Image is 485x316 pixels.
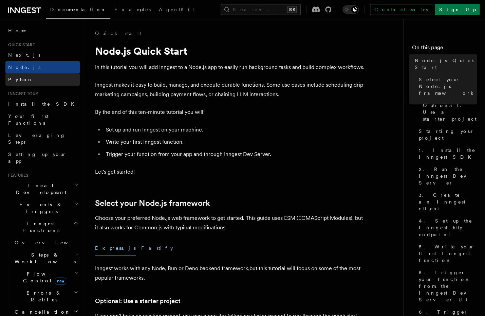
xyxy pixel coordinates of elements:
a: Optional: Use a starter project [95,296,181,306]
a: Documentation [46,2,110,19]
a: Python [5,73,80,86]
span: Optional: Use a starter project [423,102,477,122]
span: 2. Run the Inngest Dev Server [419,166,477,186]
a: Node.js Quick Start [412,54,477,73]
a: Install the SDK [5,98,80,110]
span: 5. Trigger your function from the Inngest Dev Server UI [419,269,477,303]
span: Node.js Quick Start [415,57,477,71]
span: 4. Set up the Inngest http endpoint [419,217,477,238]
span: Examples [114,7,151,12]
a: 3. Create an Inngest client [416,189,477,215]
span: Select your Node.js framework [419,76,477,96]
a: Select your Node.js framework [95,198,210,208]
a: 5. Write your first Inngest function [416,241,477,266]
span: Home [8,27,27,34]
li: Set up and run Inngest on your machine. [104,125,367,135]
p: Let's get started! [95,167,367,177]
a: Setting up your app [5,148,80,167]
span: AgentKit [159,7,195,12]
li: Write your first Inngest function. [104,137,367,147]
a: Examples [110,2,155,18]
kbd: ⌘K [287,6,297,13]
a: Home [5,24,80,37]
p: In this tutorial you will add Inngest to a Node.js app to easily run background tasks and build c... [95,63,367,72]
p: Inngest makes it easy to build, manage, and execute durable functions. Some use cases include sch... [95,80,367,99]
span: 3. Create an Inngest client [419,192,477,212]
span: Flow Control [12,270,75,284]
a: AgentKit [155,2,199,18]
span: Starting your project [419,128,477,141]
a: Overview [12,236,80,249]
span: 5. Write your first Inngest function [419,243,477,264]
span: Features [5,173,28,178]
button: Toggle dark mode [342,5,359,14]
a: 1. Install the Inngest SDK [416,144,477,163]
span: Node.js [8,65,40,70]
span: Local Development [5,182,74,196]
a: 2. Run the Inngest Dev Server [416,163,477,189]
span: Steps & Workflows [12,251,76,265]
a: Your first Functions [5,110,80,129]
a: Select your Node.js framework [416,73,477,99]
h1: Node.js Quick Start [95,45,367,57]
span: Cancellation [12,309,71,315]
a: Optional: Use a starter project [420,99,477,125]
span: Python [8,77,33,82]
li: Trigger your function from your app and through Inngest Dev Server. [104,150,367,159]
span: 1. Install the Inngest SDK [419,147,477,160]
a: 4. Set up the Inngest http endpoint [416,215,477,241]
button: Fastify [141,241,173,256]
p: Choose your preferred Node.js web framework to get started. This guide uses ESM (ECMAScript Modul... [95,213,367,232]
a: Starting your project [416,125,477,144]
span: Events & Triggers [5,201,74,215]
span: Your first Functions [8,113,49,126]
span: Documentation [50,7,106,12]
span: Errors & Retries [12,289,74,303]
button: Local Development [5,179,80,198]
a: Quick start [95,30,141,37]
span: Inngest Functions [5,220,73,234]
span: Next.js [8,52,40,58]
button: Search...⌘K [221,4,301,15]
a: Sign Up [435,4,480,15]
span: Install the SDK [8,101,78,107]
button: Errors & Retries [12,287,80,306]
button: Express.js [95,241,136,256]
a: 5. Trigger your function from the Inngest Dev Server UI [416,266,477,306]
span: Quick start [5,42,35,48]
a: Next.js [5,49,80,61]
span: Setting up your app [8,152,67,164]
span: Overview [15,240,85,245]
p: Inngest works with any Node, Bun or Deno backend framework,but this tutorial will focus on some o... [95,264,367,283]
a: Leveraging Steps [5,129,80,148]
p: By the end of this ten-minute tutorial you will: [95,107,367,117]
span: new [55,277,66,285]
button: Events & Triggers [5,198,80,217]
span: Leveraging Steps [8,133,66,145]
a: Node.js [5,61,80,73]
button: Inngest Functions [5,217,80,236]
span: Inngest tour [5,91,38,96]
button: Flow Controlnew [12,268,80,287]
h4: On this page [412,43,477,54]
button: Steps & Workflows [12,249,80,268]
a: Contact sales [370,4,432,15]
